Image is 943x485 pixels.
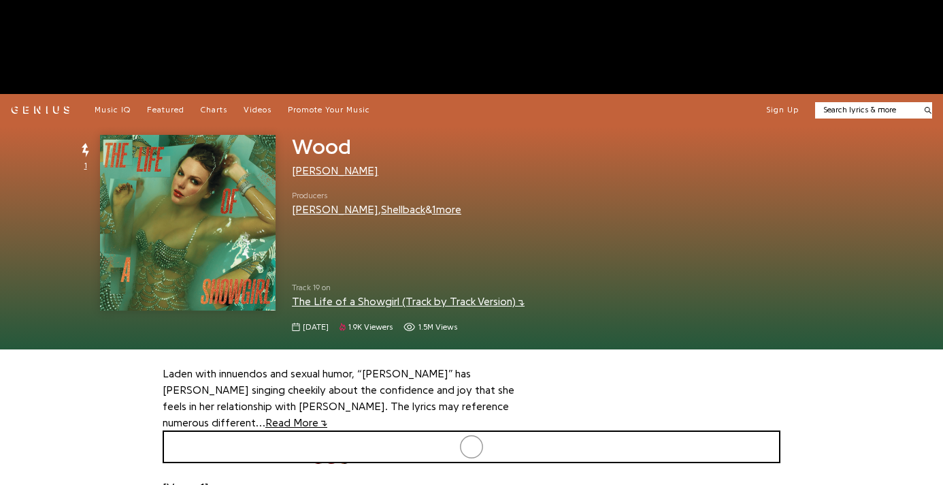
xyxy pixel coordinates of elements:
[340,322,393,333] span: 1,898 viewers
[418,322,457,333] span: 1.5M views
[303,322,329,333] span: [DATE]
[163,369,514,428] a: Laden with innuendos and sexual humor, “[PERSON_NAME]” has [PERSON_NAME] singing cheekily about t...
[292,136,351,158] span: Wood
[381,204,425,215] a: Shellback
[815,104,916,116] input: Search lyrics & more
[292,282,555,294] span: Track 19 on
[201,105,227,116] a: Charts
[292,190,461,202] span: Producers
[403,322,457,333] span: 1,487,298 views
[292,296,525,307] a: The Life of a Showgirl (Track by Track Version)
[432,204,461,217] button: 1more
[288,105,370,116] a: Promote Your Music
[292,202,461,218] div: , &
[147,105,184,116] a: Featured
[95,106,131,114] span: Music IQ
[244,105,271,116] a: Videos
[265,418,327,428] span: Read More
[288,106,370,114] span: Promote Your Music
[292,166,378,176] a: [PERSON_NAME]
[201,106,227,114] span: Charts
[147,106,184,114] span: Featured
[766,105,799,116] button: Sign Up
[84,160,87,172] span: 1
[292,204,378,215] a: [PERSON_NAME]
[95,105,131,116] a: Music IQ
[244,106,271,114] span: Videos
[348,322,393,333] span: 1.9K viewers
[100,135,276,311] img: Cover art for Wood by Taylor Swift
